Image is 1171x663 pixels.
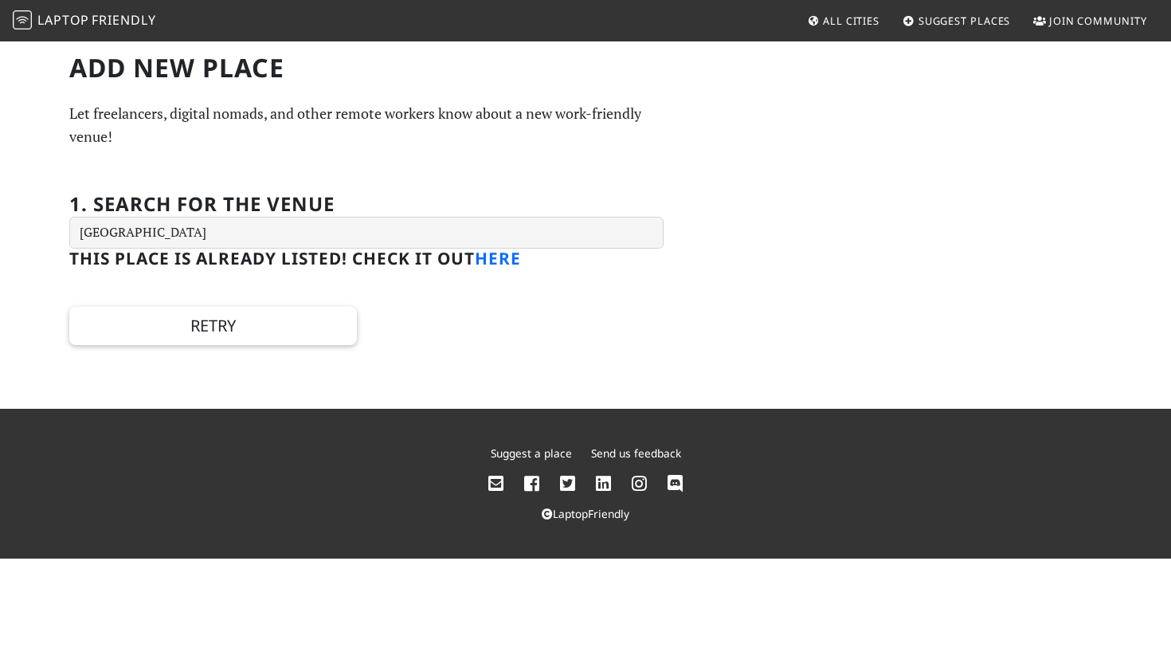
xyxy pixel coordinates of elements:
[491,445,572,461] a: Suggest a place
[13,10,32,29] img: LaptopFriendly
[542,506,629,521] a: LaptopFriendly
[475,247,521,269] a: here
[69,307,357,345] button: Retry
[69,53,664,83] h1: Add new Place
[1027,6,1153,35] a: Join Community
[801,6,886,35] a: All Cities
[69,102,664,148] p: Let freelancers, digital nomads, and other remote workers know about a new work-friendly venue!
[37,11,89,29] span: Laptop
[92,11,155,29] span: Friendly
[591,445,681,461] a: Send us feedback
[69,193,335,216] h2: 1. Search for the venue
[823,14,879,28] span: All Cities
[69,217,664,249] input: Enter a location
[896,6,1017,35] a: Suggest Places
[918,14,1011,28] span: Suggest Places
[1049,14,1147,28] span: Join Community
[69,249,664,269] h3: This place is already listed! Check it out
[13,7,156,35] a: LaptopFriendly LaptopFriendly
